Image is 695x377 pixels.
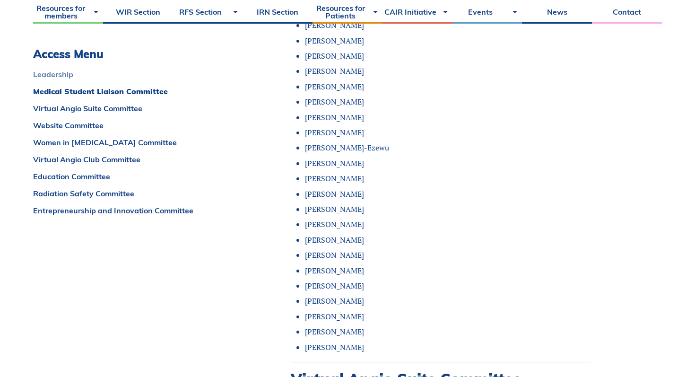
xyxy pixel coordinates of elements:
[305,219,591,229] li: [PERSON_NAME]
[305,250,591,260] li: [PERSON_NAME]
[305,189,591,199] li: [PERSON_NAME]
[33,190,243,197] a: Radiation Safety Committee
[305,296,591,306] li: [PERSON_NAME]
[33,88,243,95] a: Medical Student Liaison Committee
[305,235,591,245] li: [PERSON_NAME]
[305,51,591,61] li: [PERSON_NAME]
[305,342,591,352] li: [PERSON_NAME]
[305,35,591,46] li: [PERSON_NAME]
[33,105,243,112] a: Virtual Angio Suite Committee
[305,173,591,184] li: [PERSON_NAME]
[33,156,243,163] a: Virtual Angio Club Committee
[305,112,591,123] li: [PERSON_NAME]
[305,311,591,322] li: [PERSON_NAME]
[33,173,243,180] a: Education Committee
[305,281,591,291] li: [PERSON_NAME]
[305,66,591,76] li: [PERSON_NAME]
[305,326,591,337] li: [PERSON_NAME]
[33,70,243,78] a: Leadership
[305,142,591,153] li: [PERSON_NAME]-Ezewu
[305,81,591,92] li: [PERSON_NAME]
[305,204,591,214] li: [PERSON_NAME]
[33,122,243,129] a: Website Committee
[33,139,243,146] a: Women in [MEDICAL_DATA] Committee
[305,20,591,30] li: [PERSON_NAME]
[33,47,243,61] h3: Access Menu
[305,96,591,107] li: [PERSON_NAME]
[33,207,243,214] a: Entrepreneurship and Innovation Committee
[305,158,591,168] li: [PERSON_NAME]
[305,265,591,276] li: [PERSON_NAME]
[305,127,591,138] li: [PERSON_NAME]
